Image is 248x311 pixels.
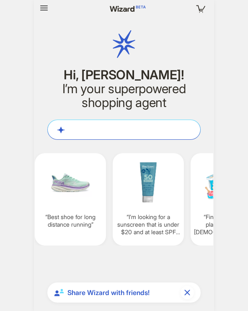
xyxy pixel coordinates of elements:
h2: I’m your superpowered shopping agent [47,82,201,110]
q: Best shoe for long distance running [38,213,103,228]
h1: Hi, [PERSON_NAME]! [47,68,201,82]
q: I’m looking for a sunscreen that is under $20 and at least SPF 50+ [116,213,181,236]
img: I'm%20looking%20for%20a%20sunscreen%20that%20is%20under%2020%20and%20at%20least%20SPF%2050-534dde... [116,158,181,206]
div: Share Wizard with friends! [47,282,201,303]
div: Best shoe for long distance running [35,153,106,246]
span: Share Wizard with friends! [67,288,177,297]
img: Best%20shoe%20for%20long%20distance%20running-fb89a0c4.png [38,158,103,206]
div: I’m looking for a sunscreen that is under $20 and at least SPF 50+ [113,153,184,246]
